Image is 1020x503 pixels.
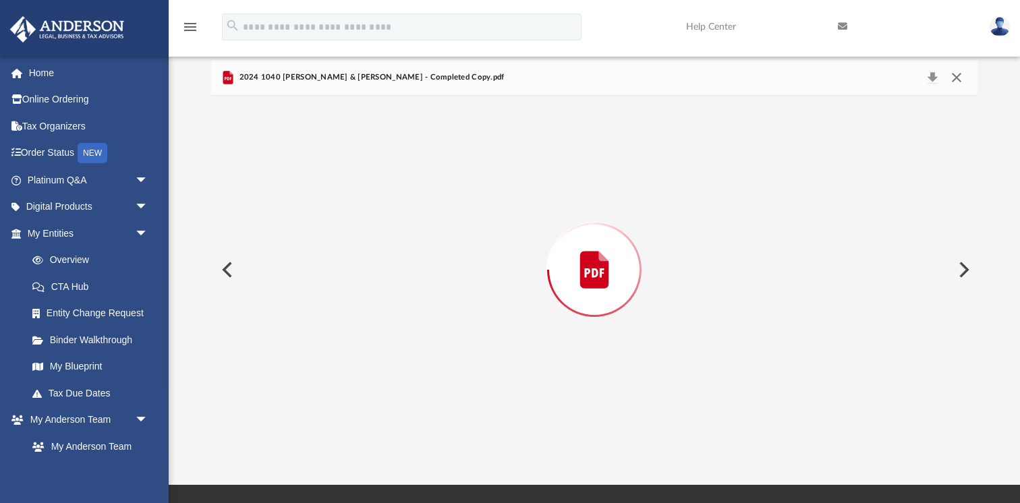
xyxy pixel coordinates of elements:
a: Binder Walkthrough [19,326,169,353]
span: arrow_drop_down [135,167,162,194]
span: arrow_drop_down [135,194,162,221]
span: arrow_drop_down [135,407,162,434]
button: Previous File [211,251,241,289]
a: Overview [19,247,169,274]
img: User Pic [990,17,1010,36]
a: Online Ordering [9,86,169,113]
a: menu [182,26,198,35]
a: Digital Productsarrow_drop_down [9,194,169,220]
a: Tax Due Dates [19,380,169,407]
a: Platinum Q&Aarrow_drop_down [9,167,169,194]
div: NEW [78,143,107,163]
button: Close [944,68,969,87]
a: My Anderson Teamarrow_drop_down [9,407,162,434]
a: Tax Organizers [9,113,169,140]
span: arrow_drop_down [135,220,162,247]
div: Preview [211,60,978,444]
a: Entity Change Request [19,300,169,327]
i: search [225,18,240,33]
a: My Anderson Team [19,433,155,460]
img: Anderson Advisors Platinum Portal [6,16,128,42]
a: Order StatusNEW [9,140,169,167]
a: My Blueprint [19,353,162,380]
button: Next File [948,251,978,289]
span: 2024 1040 [PERSON_NAME] & [PERSON_NAME] - Completed Copy.pdf [236,71,504,84]
a: CTA Hub [19,273,169,300]
a: My Entitiesarrow_drop_down [9,220,169,247]
i: menu [182,19,198,35]
a: Home [9,59,169,86]
button: Download [920,68,944,87]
